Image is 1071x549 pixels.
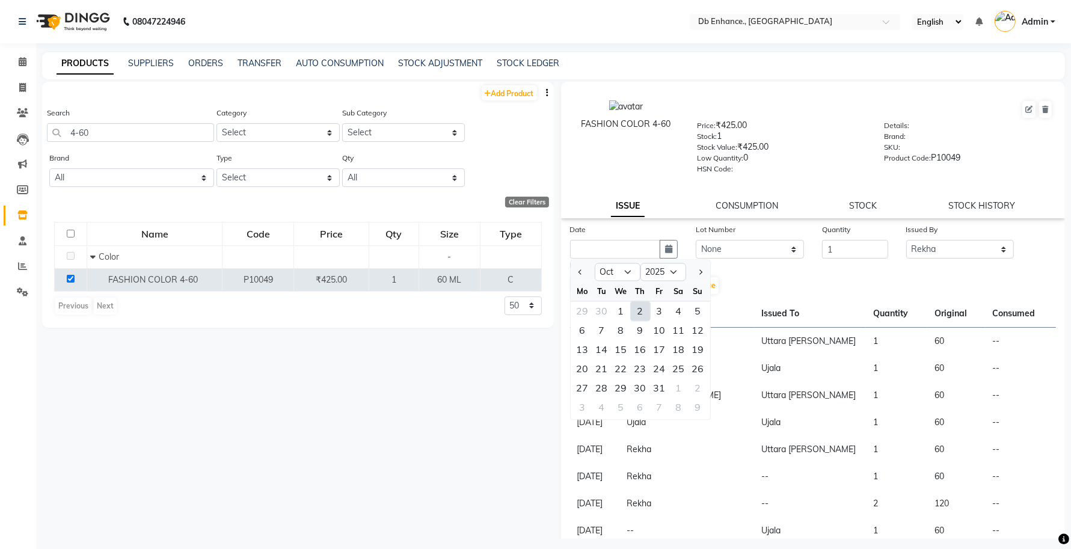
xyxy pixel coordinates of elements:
a: ISSUE [611,195,645,217]
div: Friday, October 17, 2025 [650,340,669,360]
div: Monday, October 20, 2025 [573,360,592,379]
div: 31 [650,379,669,398]
div: 25 [669,360,689,379]
div: 30 [631,379,650,398]
select: Select month [595,263,640,281]
label: Low Quantity: [698,153,744,164]
div: 3 [650,302,669,321]
div: Friday, October 31, 2025 [650,379,669,398]
div: Su [689,282,708,301]
img: Admin [995,11,1016,32]
label: Details: [884,120,909,131]
div: Tu [592,282,612,301]
button: Next month [695,263,705,282]
td: [DATE] [570,409,620,436]
td: -- [985,490,1056,517]
div: Wednesday, October 1, 2025 [612,302,631,321]
span: Admin [1022,16,1048,28]
div: Wednesday, October 29, 2025 [612,379,631,398]
div: Saturday, November 1, 2025 [669,379,689,398]
div: Qty [370,223,418,245]
td: [DATE] [570,517,620,544]
div: Friday, October 24, 2025 [650,360,669,379]
div: 4 [669,302,689,321]
td: -- [755,490,867,517]
div: 22 [612,360,631,379]
a: Add Product [482,85,537,100]
div: Tuesday, September 30, 2025 [592,302,612,321]
div: Monday, October 13, 2025 [573,340,592,360]
span: C [508,274,514,285]
a: STOCK [849,200,877,211]
div: 30 [592,302,612,321]
div: Friday, October 10, 2025 [650,321,669,340]
td: Ujala [755,517,867,544]
div: Type [481,223,540,245]
div: 5 [689,302,708,321]
a: TRANSFER [238,58,281,69]
div: Friday, October 3, 2025 [650,302,669,321]
td: [DATE] [570,436,620,463]
td: 1 [866,517,927,544]
td: Rekha [619,436,754,463]
div: Wednesday, October 22, 2025 [612,360,631,379]
div: 15 [612,340,631,360]
div: Sunday, October 26, 2025 [689,360,708,379]
label: Price: [698,120,716,131]
label: Date [570,224,586,235]
span: Color [99,251,119,262]
a: SUPPLIERS [128,58,174,69]
td: Rekha [619,463,754,490]
label: HSN Code: [698,164,734,174]
div: Saturday, October 11, 2025 [669,321,689,340]
td: 60 [927,409,986,436]
div: Th [631,282,650,301]
label: Stock: [698,131,717,142]
div: Thursday, October 30, 2025 [631,379,650,398]
label: Search [47,108,70,118]
label: Brand: [884,131,906,142]
div: 2 [689,379,708,398]
input: Search by product name or code [47,123,214,142]
td: 60 [927,463,986,490]
td: 1 [866,355,927,382]
div: 1 [612,302,631,321]
div: Monday, October 27, 2025 [573,379,592,398]
label: Issued By [906,224,938,235]
div: ₹425.00 [698,119,867,136]
td: 60 [927,355,986,382]
div: 16 [631,340,650,360]
span: ₹425.00 [316,274,347,285]
div: Sunday, October 12, 2025 [689,321,708,340]
span: Collapse Row [90,251,99,262]
div: Name [88,223,221,245]
div: 3 [573,398,592,417]
div: Monday, October 6, 2025 [573,321,592,340]
div: 13 [573,340,592,360]
b: 08047224946 [132,5,185,38]
div: Sunday, October 19, 2025 [689,340,708,360]
td: 60 [927,328,986,355]
td: 1 [866,463,927,490]
div: 20 [573,360,592,379]
div: ₹425.00 [698,141,867,158]
td: 1 [866,436,927,463]
td: -- [985,355,1056,382]
div: Monday, November 3, 2025 [573,398,592,417]
div: Saturday, October 18, 2025 [669,340,689,360]
label: Type [216,153,232,164]
label: Stock Value: [698,142,738,153]
div: Thursday, October 23, 2025 [631,360,650,379]
div: Saturday, October 4, 2025 [669,302,689,321]
td: 60 [927,517,986,544]
td: -- [985,463,1056,490]
td: [DATE] [570,463,620,490]
div: 9 [631,321,650,340]
div: 9 [689,398,708,417]
td: 1 [866,328,927,355]
div: Thursday, October 9, 2025 [631,321,650,340]
div: 1 [698,130,867,147]
select: Select year [640,263,686,281]
img: avatar [609,100,643,113]
div: Price [295,223,367,245]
